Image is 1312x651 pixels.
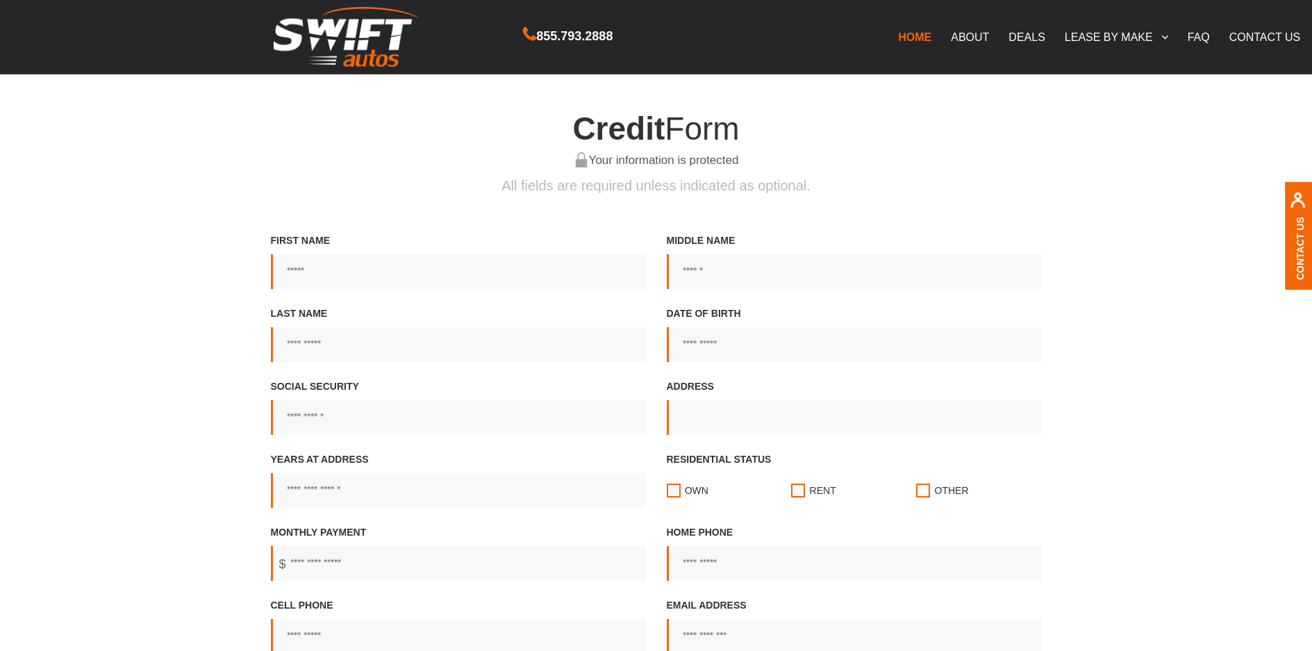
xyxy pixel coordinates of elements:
[1178,22,1220,51] a: FAQ
[999,22,1054,51] a: DEALS
[888,22,941,51] a: HOME
[1290,192,1306,217] img: contact us, iconuser
[667,327,1042,362] input: Date of birth
[667,379,1042,435] label: Address
[667,473,681,508] input: Residential statusOwnRentOther
[935,484,969,497] span: Other
[1220,22,1311,51] a: CONTACT US
[667,546,1042,581] input: Home Phone
[667,254,1042,289] input: Middle Name
[941,22,999,51] a: ABOUT
[271,327,646,362] input: Last Name
[667,452,1042,508] label: Residential status
[685,484,708,497] span: Own
[274,7,420,67] img: Swift Autos
[271,254,646,289] input: First Name
[1055,22,1178,51] a: LEASE BY MAKE
[271,306,646,362] label: Last Name
[260,154,1052,169] h6: Your information is protected
[271,473,646,508] input: Years at address
[271,525,646,581] label: Monthly Payment
[791,473,805,508] input: Residential statusOwnRentOther
[260,176,1052,196] p: All fields are required unless indicated as optional.
[523,31,613,42] a: 855.793.2888
[1295,217,1306,280] a: Contact Us
[260,111,1052,147] h4: Form
[271,233,646,289] label: First Name
[271,452,646,508] label: Years at address
[271,400,646,435] input: Social Security
[810,484,836,497] span: Rent
[667,233,1042,289] label: Middle Name
[271,379,646,435] label: Social Security
[667,400,1042,435] input: Address
[667,306,1042,362] label: Date of birth
[572,110,665,147] span: Credit
[536,26,613,47] span: 855.793.2888
[667,525,1042,581] label: Home Phone
[574,152,589,167] img: your information is protected, lock green
[916,473,930,508] input: Residential statusOwnRentOther
[271,546,646,581] input: Monthly Payment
